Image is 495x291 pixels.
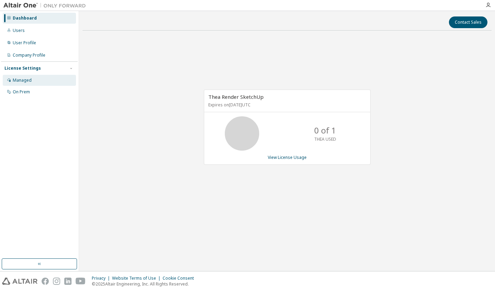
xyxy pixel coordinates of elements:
[13,28,25,33] div: Users
[92,281,198,287] p: © 2025 Altair Engineering, Inc. All Rights Reserved.
[268,154,307,160] a: View License Usage
[314,125,336,136] p: 0 of 1
[449,16,487,28] button: Contact Sales
[208,102,364,108] p: Expires on [DATE] UTC
[13,78,32,83] div: Managed
[4,66,41,71] div: License Settings
[13,40,36,46] div: User Profile
[53,278,60,285] img: instagram.svg
[13,53,45,58] div: Company Profile
[42,278,49,285] img: facebook.svg
[13,15,37,21] div: Dashboard
[3,2,89,9] img: Altair One
[208,93,264,100] span: Thea Render SketchUp
[112,276,163,281] div: Website Terms of Use
[76,278,86,285] img: youtube.svg
[92,276,112,281] div: Privacy
[2,278,37,285] img: altair_logo.svg
[64,278,71,285] img: linkedin.svg
[13,89,30,95] div: On Prem
[314,136,336,142] p: THEA USED
[163,276,198,281] div: Cookie Consent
